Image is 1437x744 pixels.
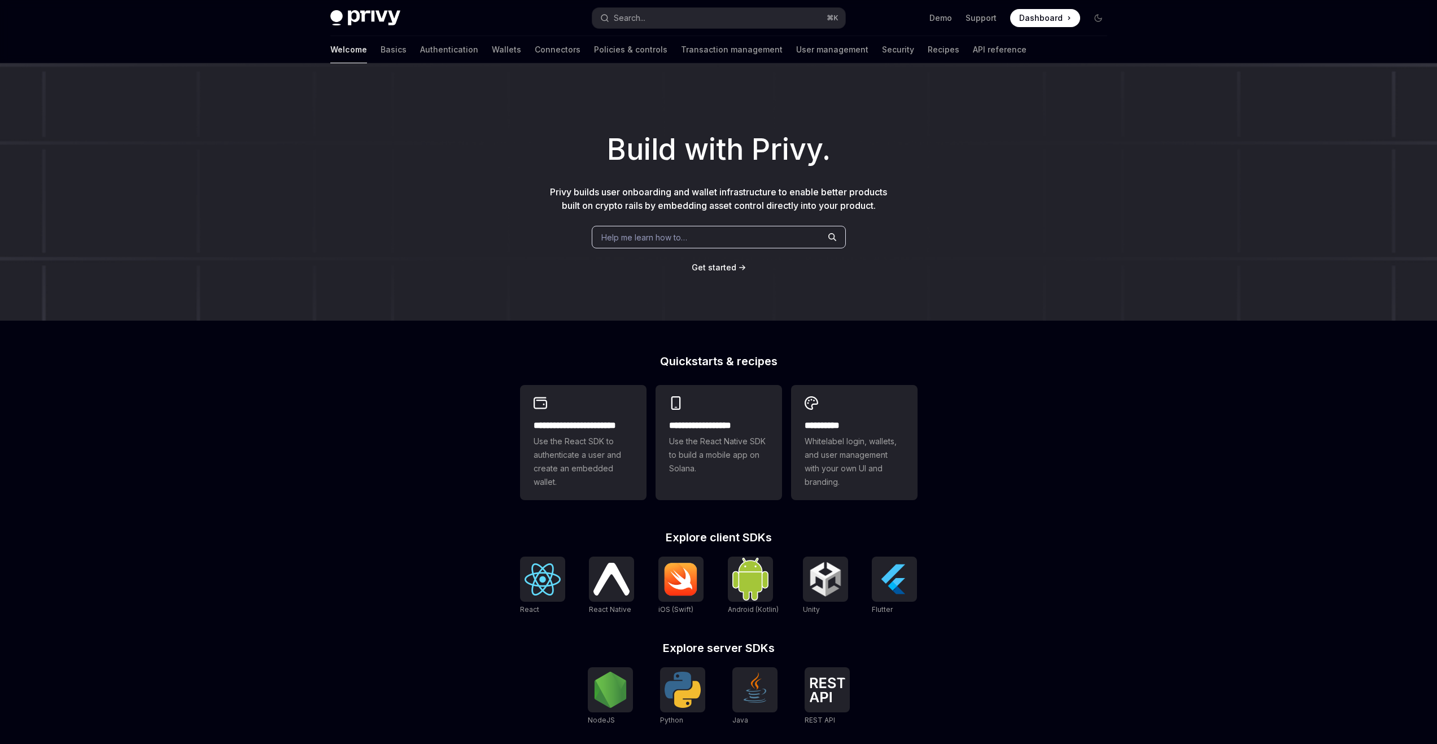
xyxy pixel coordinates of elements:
[593,563,630,595] img: React Native
[732,558,768,600] img: Android (Kotlin)
[929,12,952,24] a: Demo
[520,605,539,614] span: React
[973,36,1027,63] a: API reference
[669,435,768,475] span: Use the React Native SDK to build a mobile app on Solana.
[827,14,838,23] span: ⌘ K
[330,10,400,26] img: dark logo
[966,12,997,24] a: Support
[1089,9,1107,27] button: Toggle dark mode
[18,128,1419,172] h1: Build with Privy.
[737,672,773,708] img: Java
[330,36,367,63] a: Welcome
[588,716,615,724] span: NodeJS
[660,667,705,726] a: PythonPython
[872,605,893,614] span: Flutter
[728,605,779,614] span: Android (Kotlin)
[520,642,918,654] h2: Explore server SDKs
[520,557,565,615] a: ReactReact
[728,557,779,615] a: Android (Kotlin)Android (Kotlin)
[594,36,667,63] a: Policies & controls
[492,36,521,63] a: Wallets
[534,435,633,489] span: Use the React SDK to authenticate a user and create an embedded wallet.
[420,36,478,63] a: Authentication
[656,385,782,500] a: **** **** **** ***Use the React Native SDK to build a mobile app on Solana.
[381,36,407,63] a: Basics
[809,677,845,702] img: REST API
[663,562,699,596] img: iOS (Swift)
[805,716,835,724] span: REST API
[665,672,701,708] img: Python
[592,672,628,708] img: NodeJS
[732,667,778,726] a: JavaJava
[876,561,912,597] img: Flutter
[681,36,783,63] a: Transaction management
[592,8,845,28] button: Search...⌘K
[791,385,918,500] a: **** *****Whitelabel login, wallets, and user management with your own UI and branding.
[796,36,868,63] a: User management
[589,605,631,614] span: React Native
[550,186,887,211] span: Privy builds user onboarding and wallet infrastructure to enable better products built on crypto ...
[520,356,918,367] h2: Quickstarts & recipes
[588,667,633,726] a: NodeJSNodeJS
[589,557,634,615] a: React NativeReact Native
[692,262,736,273] a: Get started
[803,557,848,615] a: UnityUnity
[928,36,959,63] a: Recipes
[660,716,683,724] span: Python
[601,231,687,243] span: Help me learn how to…
[732,716,748,724] span: Java
[692,262,736,272] span: Get started
[805,667,850,726] a: REST APIREST API
[535,36,580,63] a: Connectors
[658,605,693,614] span: iOS (Swift)
[807,561,844,597] img: Unity
[872,557,917,615] a: FlutterFlutter
[614,11,645,25] div: Search...
[520,532,918,543] h2: Explore client SDKs
[1010,9,1080,27] a: Dashboard
[1019,12,1063,24] span: Dashboard
[803,605,820,614] span: Unity
[882,36,914,63] a: Security
[525,563,561,596] img: React
[658,557,704,615] a: iOS (Swift)iOS (Swift)
[805,435,904,489] span: Whitelabel login, wallets, and user management with your own UI and branding.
